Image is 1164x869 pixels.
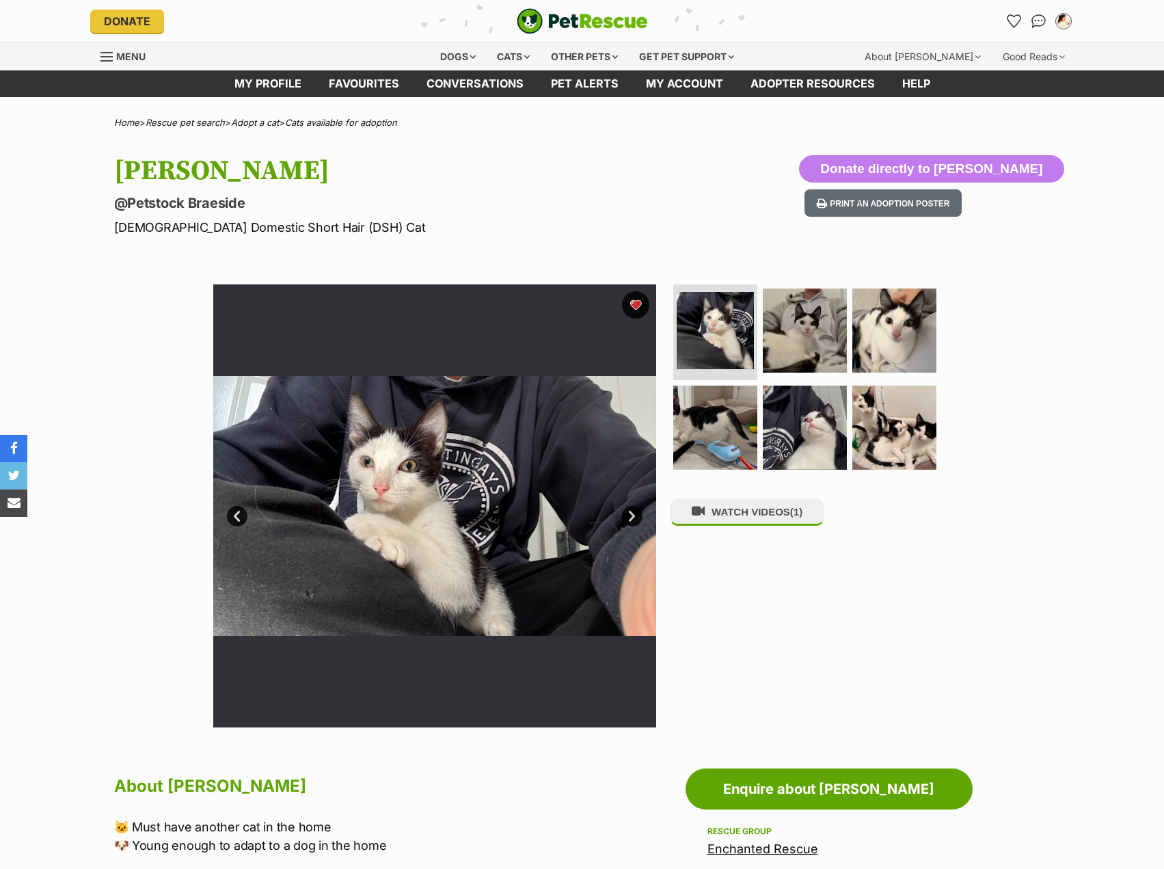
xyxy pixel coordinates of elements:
[114,818,679,855] p: 🐱 Must have another cat in the home 🐶 Young enough to adapt to a dog in the home
[630,43,744,70] div: Get pet support
[227,506,247,526] a: Prev
[1003,10,1074,32] ul: Account quick links
[315,70,413,97] a: Favourites
[487,43,539,70] div: Cats
[114,771,679,801] h2: About [PERSON_NAME]
[114,193,692,213] p: @Petstock Braeside
[799,155,1064,183] button: Donate directly to [PERSON_NAME]
[622,506,642,526] a: Next
[413,70,537,97] a: conversations
[221,70,315,97] a: My profile
[737,70,889,97] a: Adopter resources
[889,70,944,97] a: Help
[852,289,936,373] img: Photo of Enzo
[90,10,164,33] a: Donate
[622,291,649,319] button: favourite
[673,386,757,470] img: Photo of Enzo
[855,43,990,70] div: About [PERSON_NAME]
[677,292,754,369] img: Photo of Enzo
[537,70,632,97] a: Pet alerts
[1028,10,1050,32] a: Conversations
[1057,14,1070,28] img: Jessica Morgan profile pic
[763,386,847,470] img: Photo of Enzo
[804,189,962,217] button: Print an adoption poster
[213,284,656,727] img: Photo of Enzo
[285,117,397,128] a: Cats available for adoption
[852,386,936,470] img: Photo of Enzo
[116,51,146,62] span: Menu
[80,118,1085,128] div: > > >
[993,43,1074,70] div: Good Reads
[707,842,818,856] a: Enchanted Rescue
[707,826,951,837] div: Rescue group
[1003,10,1025,32] a: Favourites
[431,43,485,70] div: Dogs
[146,117,225,128] a: Rescue pet search
[790,506,802,518] span: (1)
[763,289,847,373] img: Photo of Enzo
[231,117,279,128] a: Adopt a cat
[1053,10,1074,32] button: My account
[1031,14,1046,28] img: chat-41dd97257d64d25036548639549fe6c8038ab92f7586957e7f3b1b290dea8141.svg
[541,43,627,70] div: Other pets
[114,218,692,237] p: [DEMOGRAPHIC_DATA] Domestic Short Hair (DSH) Cat
[671,498,824,525] button: WATCH VIDEOS(1)
[517,8,648,34] a: PetRescue
[100,43,155,68] a: Menu
[686,768,973,810] a: Enquire about [PERSON_NAME]
[632,70,737,97] a: My account
[114,117,139,128] a: Home
[114,155,692,187] h1: [PERSON_NAME]
[517,8,648,34] img: logo-cat-932fe2b9b8326f06289b0f2fb663e598f794de774fb13d1741a6617ecf9a85b4.svg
